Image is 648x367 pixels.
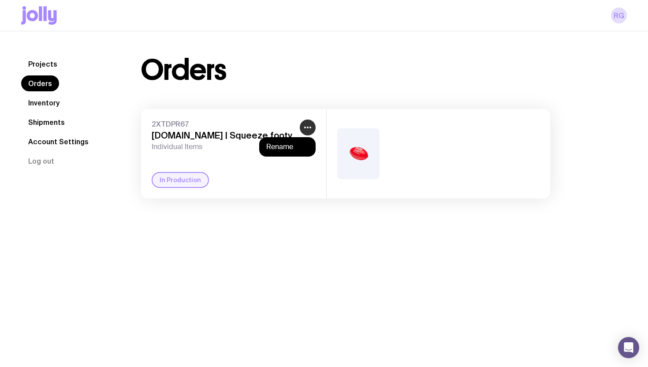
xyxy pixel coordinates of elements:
[152,172,209,188] div: In Production
[21,56,64,72] a: Projects
[152,130,296,141] h3: [DOMAIN_NAME] | Squeeze footy
[141,56,226,84] h1: Orders
[618,337,639,358] div: Open Intercom Messenger
[611,7,627,23] a: RG
[266,142,309,151] button: Rename
[21,114,72,130] a: Shipments
[21,134,96,150] a: Account Settings
[152,142,296,151] span: Individual Items
[152,120,296,128] span: 2XTDPR67
[21,153,61,169] button: Log out
[21,75,59,91] a: Orders
[21,95,67,111] a: Inventory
